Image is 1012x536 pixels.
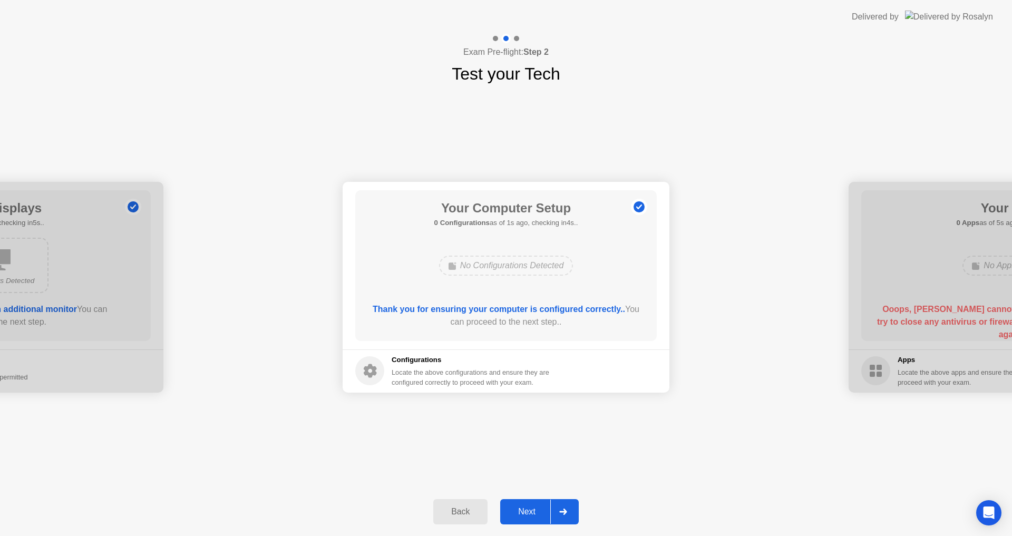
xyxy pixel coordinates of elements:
h1: Your Computer Setup [434,199,578,218]
b: Step 2 [523,47,549,56]
b: 0 Configurations [434,219,490,227]
b: Thank you for ensuring your computer is configured correctly.. [373,305,625,314]
div: Delivered by [852,11,899,23]
h5: Configurations [392,355,551,365]
img: Delivered by Rosalyn [905,11,993,23]
div: You can proceed to the next step.. [371,303,642,328]
button: Back [433,499,488,524]
h1: Test your Tech [452,61,560,86]
div: Next [503,507,550,516]
div: Locate the above configurations and ensure they are configured correctly to proceed with your exam. [392,367,551,387]
div: No Configurations Detected [439,256,573,276]
h4: Exam Pre-flight: [463,46,549,59]
div: Back [436,507,484,516]
div: Open Intercom Messenger [976,500,1001,525]
button: Next [500,499,579,524]
h5: as of 1s ago, checking in4s.. [434,218,578,228]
